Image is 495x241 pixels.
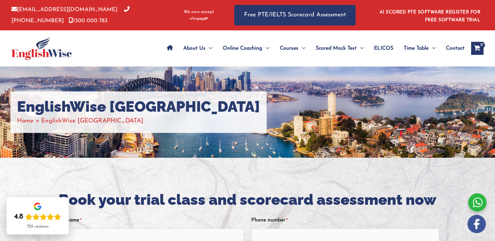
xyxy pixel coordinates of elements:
[429,37,435,60] span: Menu Toggle
[374,37,393,60] span: ELICOS
[218,37,274,60] a: Online CoachingMenu Toggle
[262,37,269,60] span: Menu Toggle
[27,224,48,229] div: 725 reviews
[398,37,441,60] a: Time TableMenu Toggle
[183,37,205,60] span: About Us
[251,215,288,226] label: Phone number
[11,7,130,23] a: [PHONE_NUMBER]
[17,116,260,126] nav: Breadcrumbs
[468,215,486,233] img: white-facebook.png
[69,18,108,24] a: 1300 000 783
[441,37,465,60] a: Contact
[471,42,484,55] a: View Shopping Cart, empty
[56,190,439,210] h2: Book your trial class and scorecard assessment now
[369,37,398,60] a: ELICOS
[14,212,61,221] div: Rating: 4.8 out of 5
[162,37,465,60] nav: Site Navigation: Main Menu
[184,9,214,15] span: We now accept
[17,118,34,124] a: Home
[274,37,310,60] a: CoursesMenu Toggle
[205,37,212,60] span: Menu Toggle
[280,37,298,60] span: Courses
[41,118,143,124] span: EnglishWise [GEOGRAPHIC_DATA]
[178,37,218,60] a: About UsMenu Toggle
[234,5,356,25] a: Free PTE/IELTS Scorecard Assessment
[376,5,484,26] aside: Header Widget 1
[190,17,208,21] img: Afterpay-Logo
[11,7,117,12] a: [EMAIL_ADDRESS][DOMAIN_NAME]
[316,37,357,60] span: Scored Mock Test
[14,212,23,221] div: 4.8
[380,10,481,23] a: AI SCORED PTE SOFTWARE REGISTER FOR FREE SOFTWARE TRIAL
[404,37,429,60] span: Time Table
[17,98,260,116] h1: EnglishWise [GEOGRAPHIC_DATA]
[223,37,262,60] span: Online Coaching
[310,37,369,60] a: Scored Mock TestMenu Toggle
[298,37,305,60] span: Menu Toggle
[56,215,81,226] label: Full name
[446,37,465,60] span: Contact
[11,37,72,60] img: cropped-ew-logo
[357,37,363,60] span: Menu Toggle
